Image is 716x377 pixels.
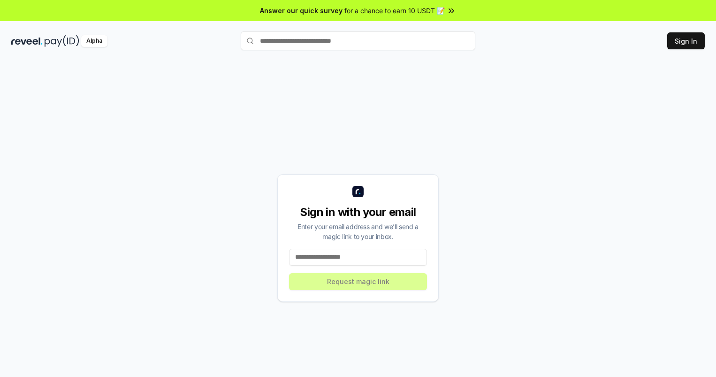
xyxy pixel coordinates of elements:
img: pay_id [45,35,79,47]
div: Sign in with your email [289,205,427,220]
button: Sign In [667,32,705,49]
span: Answer our quick survey [260,6,343,15]
img: logo_small [352,186,364,197]
img: reveel_dark [11,35,43,47]
span: for a chance to earn 10 USDT 📝 [344,6,445,15]
div: Enter your email address and we’ll send a magic link to your inbox. [289,222,427,241]
div: Alpha [81,35,107,47]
